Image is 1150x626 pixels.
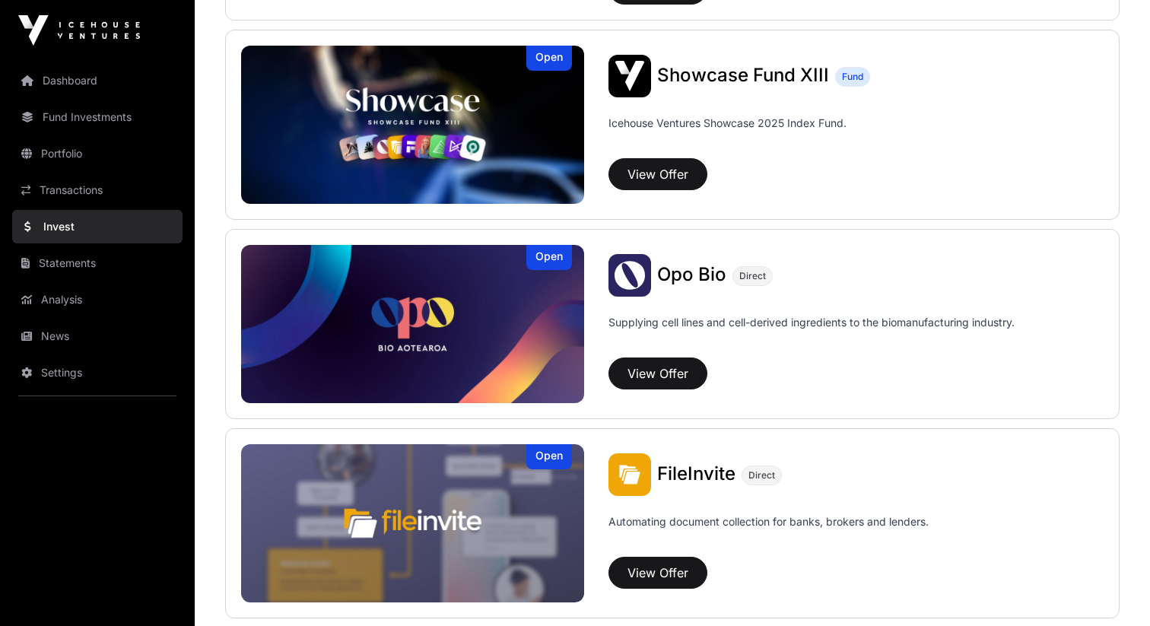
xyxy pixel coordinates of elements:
a: Opo BioOpen [241,245,584,403]
a: Fund Investments [12,100,183,134]
a: News [12,319,183,353]
img: Icehouse Ventures Logo [18,15,140,46]
p: Automating document collection for banks, brokers and lenders. [608,514,929,551]
img: Showcase Fund XIII [608,55,651,97]
a: Statements [12,246,183,280]
span: Fund [842,71,863,83]
img: Showcase Fund XIII [241,46,584,204]
a: Portfolio [12,137,183,170]
span: Direct [739,270,766,282]
div: Open [526,444,572,469]
a: Showcase Fund XIIIOpen [241,46,584,204]
div: Open [526,245,572,270]
a: Settings [12,356,183,389]
span: Direct [748,469,775,481]
button: View Offer [608,557,707,589]
p: Supplying cell lines and cell-derived ingredients to the biomanufacturing industry. [608,315,1015,330]
button: View Offer [608,357,707,389]
a: FileInvite [657,465,735,485]
button: View Offer [608,158,707,190]
a: Analysis [12,283,183,316]
img: Opo Bio [608,254,651,297]
a: Dashboard [12,64,183,97]
a: Opo Bio [657,265,726,285]
a: Transactions [12,173,183,207]
div: Open [526,46,572,71]
a: Showcase Fund XIII [657,66,829,86]
p: Icehouse Ventures Showcase 2025 Index Fund. [608,116,847,131]
span: FileInvite [657,462,735,485]
span: Opo Bio [657,263,726,285]
img: FileInvite [241,444,584,602]
a: Invest [12,210,183,243]
img: Opo Bio [241,245,584,403]
img: FileInvite [608,453,651,496]
a: FileInviteOpen [241,444,584,602]
iframe: Chat Widget [1074,553,1150,626]
span: Showcase Fund XIII [657,64,829,86]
